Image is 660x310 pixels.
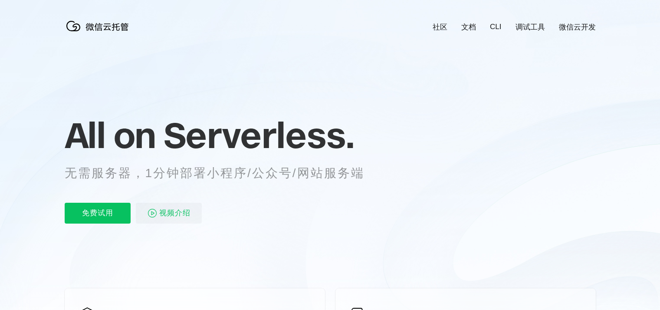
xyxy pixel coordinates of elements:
img: 微信云托管 [65,17,134,35]
img: video_play.svg [147,208,158,218]
a: 文档 [461,22,476,32]
a: 社区 [433,22,447,32]
a: 微信云托管 [65,29,134,36]
span: Serverless. [164,113,354,157]
p: 免费试用 [65,203,131,224]
a: CLI [490,23,501,31]
span: All on [65,113,155,157]
span: 视频介绍 [159,203,190,224]
a: 微信云开发 [559,22,596,32]
a: 调试工具 [516,22,545,32]
p: 无需服务器，1分钟部署小程序/公众号/网站服务端 [65,165,381,182]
